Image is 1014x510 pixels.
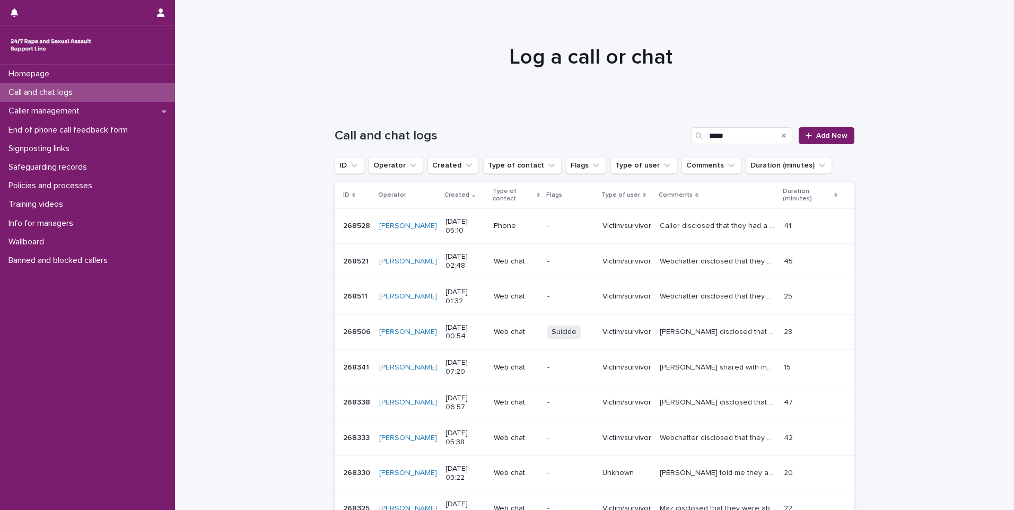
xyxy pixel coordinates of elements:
h1: Call and chat logs [335,128,687,144]
h1: Log a call or chat [331,45,851,70]
tr: 268338268338 [PERSON_NAME] [DATE] 06:57Web chat-Victim/survivor[PERSON_NAME] disclosed that she w... [335,385,854,420]
p: Safeguarding records [4,162,95,172]
p: Unknown [602,469,651,478]
p: Policies and processes [4,181,101,191]
p: Amy disclosed that she was feeling overwhelmed because of her police interview. She said she felt... [660,326,777,337]
button: Comments [681,157,741,174]
p: 28 [784,326,794,337]
p: 268333 [343,432,372,443]
button: Type of user [610,157,677,174]
button: ID [335,157,364,174]
p: Homepage [4,69,58,79]
a: [PERSON_NAME] [379,222,437,231]
p: Jazmin disclosed that she was abused as a child and does not know what to think about it. It is a... [660,396,777,407]
p: 42 [784,432,795,443]
p: Victim/survivor [602,363,651,372]
tr: 268528268528 [PERSON_NAME] [DATE] 05:10Phone-Victim/survivorCaller disclosed that they had a talk... [335,208,854,244]
p: - [547,398,594,407]
p: - [547,257,594,266]
p: - [547,222,594,231]
p: 268528 [343,219,372,231]
p: Webchatter disclosed that they were drugged by their cousin and was unable to sleep due to stress... [660,255,777,266]
p: [DATE] 01:32 [445,288,485,306]
p: Flags [546,189,562,201]
p: [DATE] 06:57 [445,394,485,412]
p: Caller disclosed that they had a talk with a barrister a few weeks ago and it went really well. H... [660,219,777,231]
button: Flags [566,157,606,174]
a: [PERSON_NAME] [379,292,437,301]
p: Gabriella shared with me that she was raped by man she met in a club. She went out tonight and ki... [660,361,777,372]
span: Suicide [547,326,581,339]
p: Comments [659,189,693,201]
p: 268511 [343,290,370,301]
p: Victim/survivor [602,328,651,337]
p: Webchatter disclosed that they were raped and had constant nightmares. They asked about reporting... [660,290,777,301]
p: Signposting links [4,144,78,154]
p: [DATE] 03:22 [445,464,485,482]
span: Add New [816,132,847,139]
a: [PERSON_NAME] [379,398,437,407]
a: [PERSON_NAME] [379,363,437,372]
input: Search [692,127,792,144]
p: 41 [784,219,793,231]
p: [DATE] 05:10 [445,217,485,235]
button: Operator [369,157,423,174]
p: 45 [784,255,795,266]
p: 15 [784,361,793,372]
p: ID [343,189,349,201]
p: Web chat [494,363,539,372]
p: Web chat [494,292,539,301]
p: Web chat [494,398,539,407]
p: Victim/survivor [602,292,651,301]
p: 268506 [343,326,373,337]
p: 268330 [343,467,372,478]
p: Victim/survivor [602,434,651,443]
button: Created [427,157,479,174]
p: - [547,363,594,372]
p: - [547,292,594,301]
p: Vicky told me they are English but currently outside of the UK. I sent them the set message. Aske... [660,467,777,478]
p: 47 [784,396,795,407]
button: Duration (minutes) [746,157,832,174]
p: Victim/survivor [602,222,651,231]
p: Victim/survivor [602,257,651,266]
p: Info for managers [4,218,82,228]
p: Web chat [494,469,539,478]
p: Call and chat logs [4,87,81,98]
a: [PERSON_NAME] [379,257,437,266]
a: [PERSON_NAME] [379,328,437,337]
tr: 268333268333 [PERSON_NAME] [DATE] 05:38Web chat-Victim/survivorWebchatter disclosed that they mix... [335,420,854,456]
tr: 268341268341 [PERSON_NAME] [DATE] 07:20Web chat-Victim/survivor[PERSON_NAME] shared with me that ... [335,350,854,385]
p: Duration (minutes) [783,186,832,205]
p: Web chat [494,434,539,443]
p: 268521 [343,255,371,266]
p: Victim/survivor [602,398,651,407]
p: [DATE] 00:54 [445,323,485,341]
tr: 268506268506 [PERSON_NAME] [DATE] 00:54Web chatSuicideVictim/survivor[PERSON_NAME] disclosed that... [335,314,854,350]
p: Web chat [494,328,539,337]
p: Webchatter disclosed that they mixed pills and drugs with their housemates and blacked out. Felt ... [660,432,777,443]
p: [DATE] 02:48 [445,252,485,270]
p: Phone [494,222,539,231]
p: 268338 [343,396,372,407]
p: End of phone call feedback form [4,125,136,135]
p: - [547,469,594,478]
a: Add New [799,127,854,144]
p: 20 [784,467,795,478]
tr: 268521268521 [PERSON_NAME] [DATE] 02:48Web chat-Victim/survivorWebchatter disclosed that they wer... [335,244,854,279]
p: Training videos [4,199,72,209]
p: Caller management [4,106,88,116]
p: 25 [784,290,794,301]
p: Web chat [494,257,539,266]
p: - [547,434,594,443]
p: 268341 [343,361,371,372]
p: Operator [378,189,406,201]
p: Wallboard [4,237,53,247]
a: [PERSON_NAME] [379,469,437,478]
p: [DATE] 07:20 [445,358,485,376]
p: [DATE] 05:38 [445,429,485,447]
button: Type of contact [483,157,562,174]
p: Created [444,189,469,201]
tr: 268330268330 [PERSON_NAME] [DATE] 03:22Web chat-Unknown[PERSON_NAME] told me they are English but... [335,455,854,491]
